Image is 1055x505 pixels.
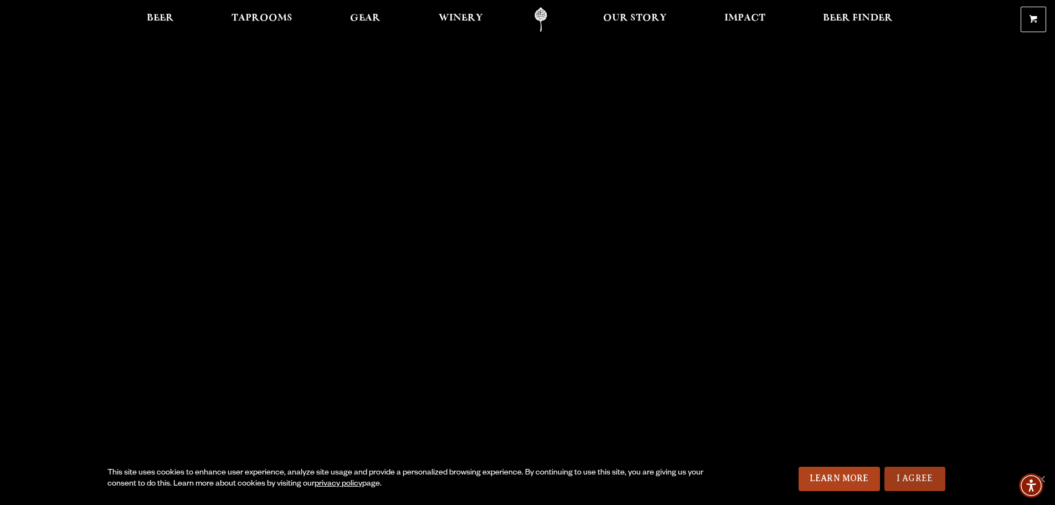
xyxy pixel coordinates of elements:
span: Our Story [603,14,667,23]
a: Beer [140,7,181,32]
span: Beer [147,14,174,23]
a: I Agree [884,467,945,491]
a: Gear [343,7,388,32]
a: Winery [431,7,490,32]
span: Taprooms [231,14,292,23]
a: Impact [717,7,773,32]
a: Odell Home [520,7,562,32]
span: Gear [350,14,380,23]
div: This site uses cookies to enhance user experience, analyze site usage and provide a personalized ... [107,468,707,490]
div: Accessibility Menu [1019,473,1043,498]
a: Beer Finder [816,7,900,32]
span: Impact [724,14,765,23]
span: Beer Finder [823,14,893,23]
a: privacy policy [315,480,362,489]
a: Our Story [596,7,674,32]
span: Winery [439,14,483,23]
a: Taprooms [224,7,300,32]
a: Learn More [799,467,880,491]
